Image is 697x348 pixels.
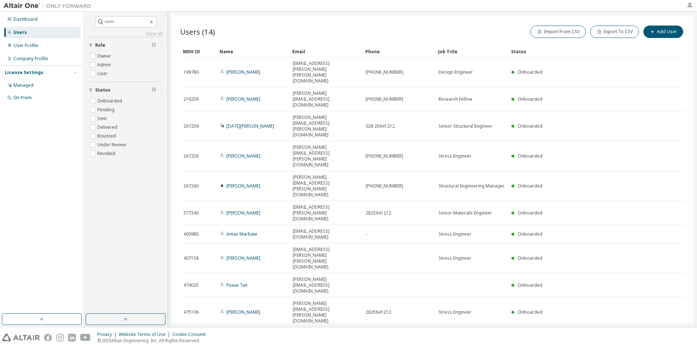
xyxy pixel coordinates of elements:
a: [PERSON_NAME] [226,309,260,315]
label: Revoked [97,149,117,158]
a: [PERSON_NAME] [226,96,260,102]
span: Onboarded [518,153,542,159]
span: Senior Materials Engineer [439,210,492,216]
span: [PHONE_NUMBER] [366,183,403,189]
p: © 2025 Altair Engineering, Inc. All Rights Reserved. [97,337,210,344]
span: [EMAIL_ADDRESS][PERSON_NAME][PERSON_NAME][DOMAIN_NAME] [293,61,359,84]
img: linkedin.svg [68,334,76,341]
a: [PERSON_NAME] [226,69,260,75]
img: facebook.svg [44,334,52,341]
span: Clear filter [152,42,156,48]
span: 407158 [183,255,199,261]
span: 267260 [183,183,199,189]
label: Pending [97,105,116,114]
span: [EMAIL_ADDRESS][PERSON_NAME][PERSON_NAME][DOMAIN_NAME] [293,247,359,270]
span: Onboarded [518,183,542,189]
span: [PHONE_NUMBER]. [366,69,404,75]
span: Onboarded [518,309,542,315]
a: [PERSON_NAME] [226,255,260,261]
span: Role [95,42,105,48]
span: Structural Engineering Manager [439,183,505,189]
span: Clear filter [152,87,156,93]
span: Design Engineer [439,69,473,75]
span: [PERSON_NAME][EMAIL_ADDRESS][PERSON_NAME][DOMAIN_NAME] [293,144,359,168]
a: [PERSON_NAME] [226,153,260,159]
button: Export To CSV [590,26,639,38]
span: 475106 [183,309,199,315]
div: Email [292,46,359,57]
span: [PHONE_NUMBER] [366,96,403,102]
span: [EMAIL_ADDRESS][DOMAIN_NAME] [293,228,359,240]
span: 199780 [183,69,199,75]
span: Onboarded [518,96,542,102]
div: Dashboard [13,16,38,22]
span: [PERSON_NAME][EMAIL_ADDRESS][PERSON_NAME][DOMAIN_NAME] [293,115,359,138]
img: Altair One [4,2,95,9]
span: 2825641212 [366,309,391,315]
span: - [366,231,367,237]
label: Bounced [97,132,117,140]
span: Onboarded [518,69,542,75]
div: User Profile [13,43,38,49]
span: [EMAIL_ADDRESS][PERSON_NAME][DOMAIN_NAME] [293,204,359,222]
label: Delivered [97,123,119,132]
div: Privacy [97,332,119,337]
span: [PERSON_NAME][EMAIL_ADDRESS][DOMAIN_NAME] [293,90,359,108]
span: 267258 [183,153,199,159]
span: Status [95,87,110,93]
div: MDH ID [183,46,214,57]
img: youtube.svg [80,334,91,341]
a: Aman Marbate [226,231,257,237]
a: Puxue Tan [226,282,248,288]
span: Research Fellow [439,96,472,102]
button: Status [89,82,163,98]
div: Company Profile [13,56,48,62]
span: Stress Engineer [439,309,471,315]
span: Onboarded [518,231,542,237]
label: Admin [97,61,112,69]
span: Stress Engineer [439,153,471,159]
div: Website Terms of Use [119,332,172,337]
div: Cookie Consent [172,332,210,337]
span: Senior Structural Engineer [439,123,492,129]
span: 474025 [183,282,199,288]
span: [PERSON_NAME][EMAIL_ADDRESS][PERSON_NAME][DOMAIN_NAME] [293,301,359,324]
span: [PERSON_NAME][EMAIL_ADDRESS][DOMAIN_NAME] [293,277,359,294]
span: Stress Engineer [439,255,471,261]
button: Role [89,37,163,53]
img: instagram.svg [56,334,64,341]
span: Onboarded [518,210,542,216]
span: Users (14) [180,27,215,37]
a: [DATE][PERSON_NAME] [226,123,274,129]
span: 400980 [183,231,199,237]
button: Add User [643,26,683,38]
label: Under Review [97,140,127,149]
span: [PHONE_NUMBER] [366,153,403,159]
span: [PERSON_NAME][EMAIL_ADDRESS][PERSON_NAME][DOMAIN_NAME] [293,174,359,198]
div: License Settings [5,70,43,76]
span: Stress Engineer [439,231,471,237]
div: Job Title [438,46,505,57]
img: altair_logo.svg [2,334,40,341]
a: Clear all [89,31,163,37]
span: 216258 [183,96,199,102]
div: Phone [365,46,432,57]
a: [PERSON_NAME] [226,183,260,189]
div: On Prem [13,95,32,101]
span: 377340 [183,210,199,216]
div: Status [511,46,647,57]
label: Onboarded [97,97,124,105]
span: 028 25641212 [366,123,395,129]
div: Managed [13,82,34,88]
span: Onboarded [518,255,542,261]
div: Users [13,30,27,35]
span: Onboarded [518,282,542,288]
label: Sent [97,114,108,123]
button: Import From CSV [530,26,586,38]
span: 2825641212 [366,210,391,216]
span: 267256 [183,123,199,129]
span: Onboarded [518,123,542,129]
label: User [97,69,109,78]
div: Name [219,46,287,57]
a: [PERSON_NAME] [226,210,260,216]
